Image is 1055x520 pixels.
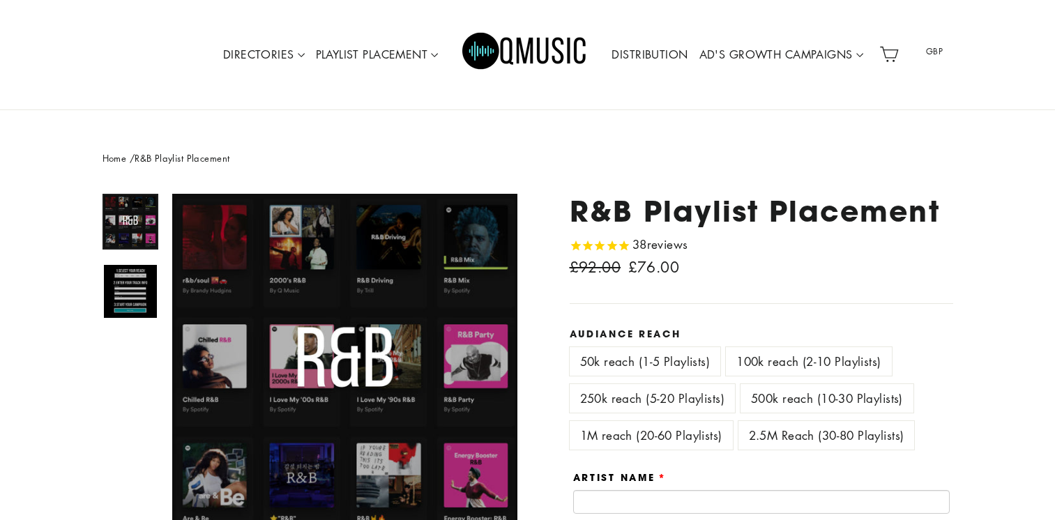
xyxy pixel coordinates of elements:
[726,347,891,376] label: 100k reach (2-10 Playlists)
[738,421,915,450] label: 2.5M Reach (30-80 Playlists)
[573,472,667,483] label: Artist Name
[570,194,953,228] h1: R&B Playlist Placement
[628,257,680,277] span: £76.00
[462,23,588,86] img: Q Music Promotions
[310,39,444,71] a: PLAYLIST PLACEMENT
[632,236,688,252] span: 38 reviews
[694,39,869,71] a: AD'S GROWTH CAMPAIGNS
[103,151,953,166] nav: breadcrumbs
[570,328,953,339] label: Audiance Reach
[176,14,874,95] div: Primary
[570,347,721,376] label: 50k reach (1-5 Playlists)
[570,256,625,280] span: £92.00
[570,384,735,413] label: 250k reach (5-20 Playlists)
[606,39,693,71] a: DISTRIBUTION
[218,39,310,71] a: DIRECTORIES
[570,421,733,450] label: 1M reach (20-60 Playlists)
[908,41,961,62] span: GBP
[103,151,127,165] a: Home
[570,235,688,255] span: Rated 4.9 out of 5 stars 38 reviews
[647,236,688,252] span: reviews
[741,384,913,413] label: 500k reach (10-30 Playlists)
[104,265,157,318] img: R&B Playlist Placement
[130,151,135,165] span: /
[104,195,157,248] img: R&B Playlist Placement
